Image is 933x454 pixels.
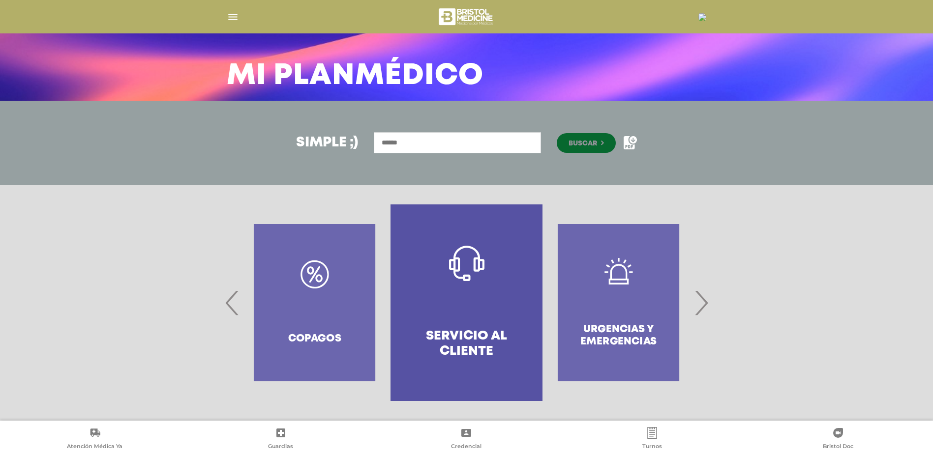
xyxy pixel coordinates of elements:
h3: Mi Plan Médico [227,63,483,89]
span: Bristol Doc [823,443,853,452]
span: Guardias [268,443,293,452]
a: Atención Médica Ya [2,427,188,452]
span: Atención Médica Ya [67,443,122,452]
button: Buscar [557,133,616,153]
span: Previous [223,276,242,329]
img: 30585 [698,13,706,21]
img: bristol-medicine-blanco.png [437,5,496,28]
a: Bristol Doc [745,427,931,452]
a: Credencial [374,427,560,452]
h3: Simple ;) [296,136,358,150]
h4: Servicio al Cliente [408,329,525,359]
a: Turnos [559,427,745,452]
span: Next [692,276,711,329]
a: Guardias [188,427,374,452]
img: Cober_menu-lines-white.svg [227,11,239,23]
span: Credencial [451,443,482,452]
a: Servicio al Cliente [391,204,542,401]
span: Buscar [569,140,597,147]
span: Turnos [642,443,662,452]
